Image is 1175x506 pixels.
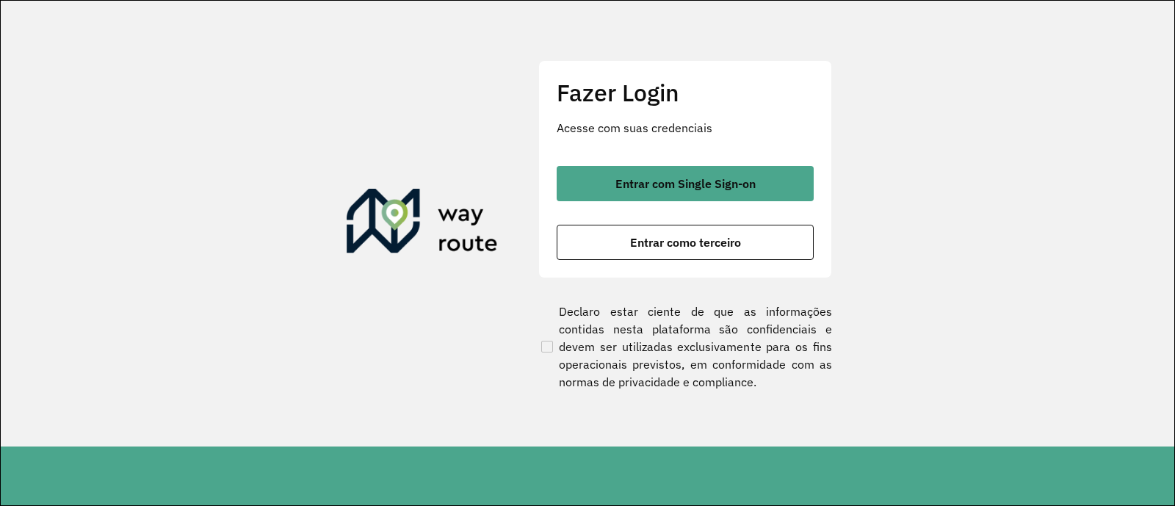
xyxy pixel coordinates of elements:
span: Entrar como terceiro [630,236,741,248]
h2: Fazer Login [557,79,814,106]
img: Roteirizador AmbevTech [347,189,498,259]
button: button [557,225,814,260]
span: Entrar com Single Sign-on [615,178,756,189]
label: Declaro estar ciente de que as informações contidas nesta plataforma são confidenciais e devem se... [538,303,832,391]
p: Acesse com suas credenciais [557,119,814,137]
button: button [557,166,814,201]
